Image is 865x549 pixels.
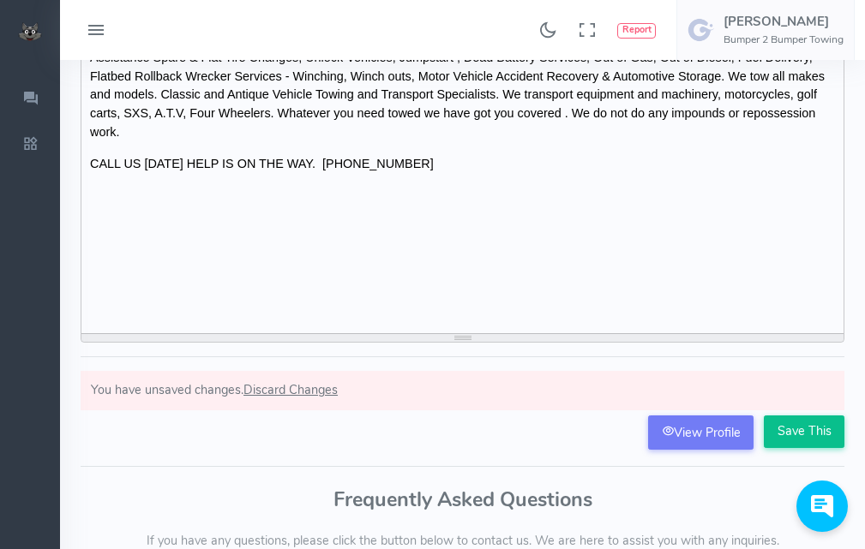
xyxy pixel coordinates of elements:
a: View Profile [648,415,754,450]
input: Save This [764,415,844,448]
button: Report [617,23,656,39]
h3: Frequently Asked Questions [81,489,844,511]
div: You have unsaved changes. [81,371,844,410]
h6: Bumper 2 Bumper Towing [724,34,844,45]
img: user-image [688,16,715,44]
span: Discard Changes [243,381,338,398]
p: CALL US [DATE] HELP IS ON THE WAY. [PHONE_NUMBER] [90,155,835,174]
img: small logo [18,22,42,41]
iframe: Conversations [788,480,865,549]
div: resize [81,334,844,342]
h5: [PERSON_NAME] [724,15,844,28]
